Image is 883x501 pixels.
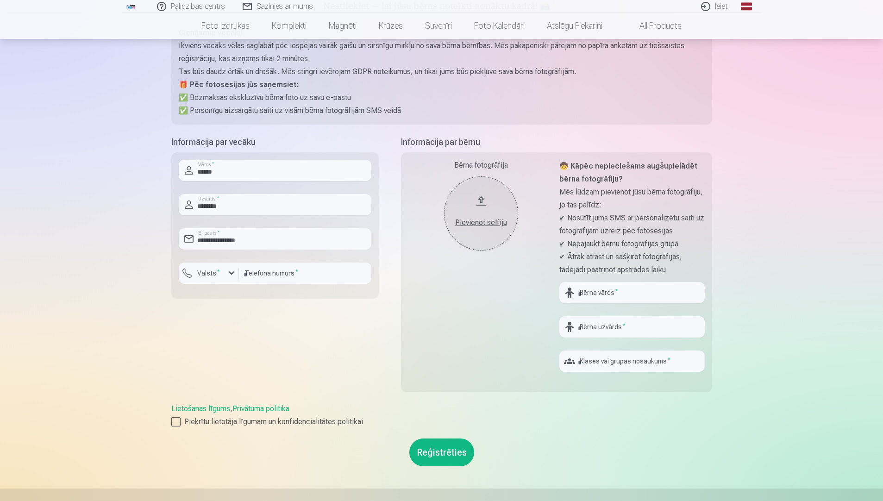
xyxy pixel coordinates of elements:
[179,104,705,117] p: ✅ Personīgu aizsargātu saiti uz visām bērna fotogrāfijām SMS veidā
[414,13,463,39] a: Suvenīri
[179,39,705,65] p: Ikviens vecāks vēlas saglabāt pēc iespējas vairāk gaišu un sirsnīgu mirkļu no sava bērna bērnības...
[401,136,712,149] h5: Informācija par bērnu
[190,13,261,39] a: Foto izdrukas
[179,263,239,284] button: Valsts*
[463,13,536,39] a: Foto kalendāri
[171,136,379,149] h5: Informācija par vecāku
[171,403,712,427] div: ,
[453,217,509,228] div: Pievienot selfiju
[408,160,554,171] div: Bērna fotogrāfija
[559,238,705,250] p: ✔ Nepajaukt bērnu fotogrāfijas grupā
[536,13,614,39] a: Atslēgu piekariņi
[318,13,368,39] a: Magnēti
[409,438,474,466] button: Reģistrēties
[368,13,414,39] a: Krūzes
[559,186,705,212] p: Mēs lūdzam pievienot jūsu bērna fotogrāfiju, jo tas palīdz:
[559,212,705,238] p: ✔ Nosūtīt jums SMS ar personalizētu saiti uz fotogrāfijām uzreiz pēc fotosesijas
[232,404,289,413] a: Privātuma politika
[261,13,318,39] a: Komplekti
[444,176,518,250] button: Pievienot selfiju
[179,80,298,89] strong: 🎁 Pēc fotosesijas jūs saņemsiet:
[126,4,136,9] img: /fa1
[614,13,693,39] a: All products
[559,250,705,276] p: ✔ Ātrāk atrast un sašķirot fotogrāfijas, tādējādi paātrinot apstrādes laiku
[559,162,697,183] strong: 🧒 Kāpēc nepieciešams augšupielādēt bērna fotogrāfiju?
[194,269,224,278] label: Valsts
[171,416,712,427] label: Piekrītu lietotāja līgumam un konfidencialitātes politikai
[171,404,230,413] a: Lietošanas līgums
[179,91,705,104] p: ✅ Bezmaksas ekskluzīvu bērna foto uz savu e-pastu
[179,65,705,78] p: Tas būs daudz ērtāk un drošāk. Mēs stingri ievērojam GDPR noteikumus, un tikai jums būs piekļuve ...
